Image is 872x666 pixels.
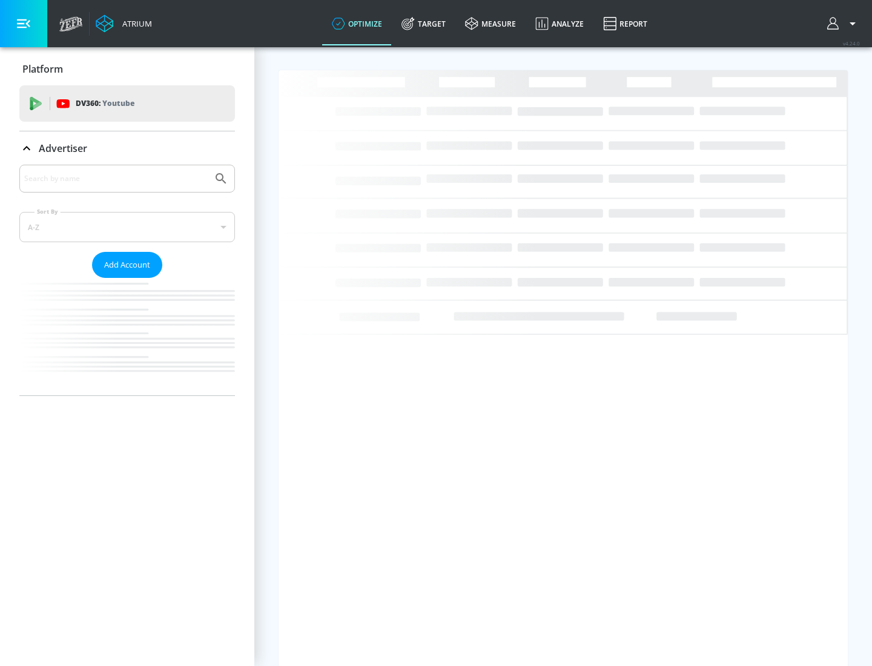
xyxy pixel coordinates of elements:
[19,165,235,395] div: Advertiser
[19,212,235,242] div: A-Z
[22,62,63,76] p: Platform
[593,2,657,45] a: Report
[526,2,593,45] a: Analyze
[76,97,134,110] p: DV360:
[102,97,134,110] p: Youtube
[96,15,152,33] a: Atrium
[843,40,860,47] span: v 4.24.0
[104,258,150,272] span: Add Account
[24,171,208,186] input: Search by name
[392,2,455,45] a: Target
[117,18,152,29] div: Atrium
[322,2,392,45] a: optimize
[19,85,235,122] div: DV360: Youtube
[19,278,235,395] nav: list of Advertiser
[19,52,235,86] div: Platform
[35,208,61,216] label: Sort By
[39,142,87,155] p: Advertiser
[455,2,526,45] a: measure
[19,131,235,165] div: Advertiser
[92,252,162,278] button: Add Account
